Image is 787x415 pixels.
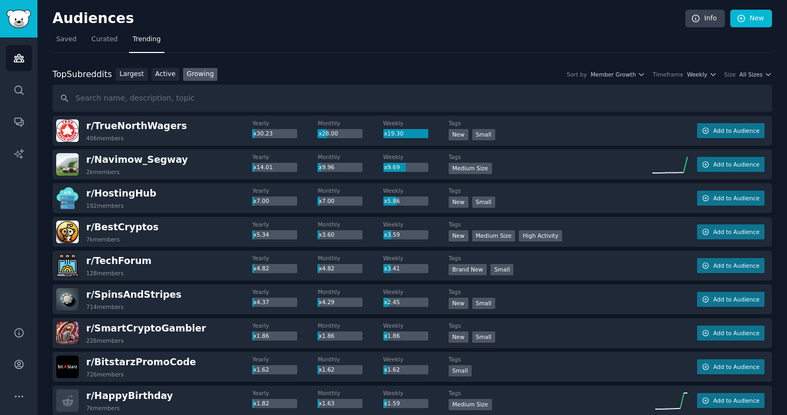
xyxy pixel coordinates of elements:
[319,333,335,339] span: x1.86
[319,265,335,271] span: x4.82
[697,224,765,239] button: Add to Audience
[133,35,161,44] span: Trending
[86,289,181,300] span: r/ SpinsAndStripes
[449,298,468,309] div: New
[384,164,400,170] span: x9.69
[252,288,317,296] dt: Yearly
[253,130,273,137] span: x30.23
[384,231,400,238] span: x3.59
[697,292,765,307] button: Add to Audience
[713,363,759,371] span: Add to Audience
[86,154,188,165] span: r/ Navimow_Segway
[253,400,269,406] span: x1.82
[713,194,759,202] span: Add to Audience
[152,68,179,81] a: Active
[383,389,449,397] dt: Weekly
[52,85,772,112] input: Search name, description, topic
[449,288,645,296] dt: Tags
[713,262,759,269] span: Add to Audience
[739,71,762,78] span: All Sizes
[449,187,645,194] dt: Tags
[519,230,562,242] div: High Activity
[653,71,683,78] div: Timeframe
[86,323,206,334] span: r/ SmartCryptoGambler
[449,399,492,410] div: Medium Size
[129,31,164,53] a: Trending
[52,68,112,81] div: Top Subreddits
[317,119,383,127] dt: Monthly
[449,129,468,140] div: New
[449,356,645,363] dt: Tags
[317,356,383,363] dt: Monthly
[56,153,79,176] img: Navimow_Segway
[86,188,156,199] span: r/ HostingHub
[449,119,645,127] dt: Tags
[56,221,79,243] img: BestCryptos
[697,326,765,341] button: Add to Audience
[253,265,269,271] span: x4.82
[86,202,124,209] div: 192 members
[92,35,118,44] span: Curated
[490,264,513,275] div: Small
[86,357,196,367] span: r/ BitstarzPromoCode
[56,356,79,378] img: BitstarzPromoCode
[56,187,79,209] img: HostingHub
[86,168,120,176] div: 2k members
[713,329,759,337] span: Add to Audience
[252,221,317,228] dt: Yearly
[253,231,269,238] span: x5.34
[687,71,716,78] button: Weekly
[687,71,707,78] span: Weekly
[713,296,759,303] span: Add to Audience
[116,68,148,81] a: Largest
[56,322,79,344] img: SmartCryptoGambler
[319,299,335,305] span: x4.29
[713,127,759,134] span: Add to Audience
[383,221,449,228] dt: Weekly
[317,254,383,262] dt: Monthly
[253,198,269,204] span: x7.00
[56,119,79,142] img: TrueNorthWagers
[319,198,335,204] span: x7.00
[86,371,124,378] div: 726 members
[252,187,317,194] dt: Yearly
[317,153,383,161] dt: Monthly
[713,397,759,404] span: Add to Audience
[449,230,468,242] div: New
[252,356,317,363] dt: Yearly
[86,255,152,266] span: r/ TechForum
[56,288,79,311] img: SpinsAndStripes
[52,31,80,53] a: Saved
[449,221,645,228] dt: Tags
[319,400,335,406] span: x1.63
[383,119,449,127] dt: Weekly
[319,366,335,373] span: x1.62
[449,365,472,376] div: Small
[384,265,400,271] span: x3.41
[317,187,383,194] dt: Monthly
[383,254,449,262] dt: Weekly
[449,163,492,174] div: Medium Size
[472,298,495,309] div: Small
[697,393,765,408] button: Add to Audience
[449,264,487,275] div: Brand New
[739,71,772,78] button: All Sizes
[56,35,77,44] span: Saved
[697,123,765,138] button: Add to Audience
[472,197,495,208] div: Small
[252,254,317,262] dt: Yearly
[86,120,187,131] span: r/ TrueNorthWagers
[449,331,468,343] div: New
[86,134,124,142] div: 406 members
[86,236,120,243] div: 7k members
[86,390,173,401] span: r/ HappyBirthday
[384,299,400,305] span: x2.45
[253,333,269,339] span: x1.86
[253,366,269,373] span: x1.62
[384,333,400,339] span: x1.86
[713,228,759,236] span: Add to Audience
[86,222,158,232] span: r/ BestCryptos
[252,389,317,397] dt: Yearly
[449,153,645,161] dt: Tags
[591,71,636,78] span: Member Growth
